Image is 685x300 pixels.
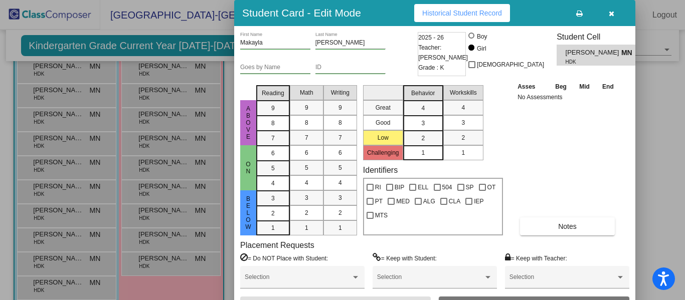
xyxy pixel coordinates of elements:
[338,118,342,127] span: 8
[418,43,468,63] span: Teacher: [PERSON_NAME]
[363,165,398,175] label: Identifiers
[271,104,275,113] span: 9
[558,222,577,230] span: Notes
[418,181,428,193] span: ELL
[421,104,425,113] span: 4
[338,163,342,172] span: 5
[271,149,275,158] span: 6
[271,223,275,232] span: 1
[271,179,275,188] span: 4
[338,148,342,157] span: 6
[449,195,460,207] span: CLA
[466,181,474,193] span: SP
[621,48,635,58] span: MN
[240,64,310,71] input: goes by name
[421,119,425,128] span: 3
[305,193,308,202] span: 3
[338,208,342,217] span: 2
[573,81,596,92] th: Mid
[338,178,342,187] span: 4
[305,208,308,217] span: 2
[477,59,544,71] span: [DEMOGRAPHIC_DATA]
[305,103,308,112] span: 9
[244,105,253,140] span: Above
[338,133,342,142] span: 7
[305,148,308,157] span: 6
[240,240,314,250] label: Placement Requests
[305,118,308,127] span: 8
[487,181,496,193] span: OT
[520,217,615,235] button: Notes
[596,81,620,92] th: End
[461,103,465,112] span: 4
[461,148,465,157] span: 1
[242,7,361,19] h3: Student Card - Edit Mode
[566,48,621,58] span: [PERSON_NAME]
[557,32,644,42] h3: Student Cell
[422,9,502,17] span: Historical Student Record
[373,253,437,263] label: = Keep with Student:
[240,253,328,263] label: = Do NOT Place with Student:
[395,181,404,193] span: BIP
[515,81,549,92] th: Asses
[549,81,573,92] th: Beg
[442,181,452,193] span: 504
[271,134,275,143] span: 7
[421,148,425,157] span: 1
[450,88,477,97] span: Workskills
[423,195,435,207] span: ALG
[244,195,253,230] span: Below
[515,92,620,102] td: No Assessments
[331,88,350,97] span: Writing
[338,193,342,202] span: 3
[474,195,483,207] span: IEP
[375,195,383,207] span: PT
[271,194,275,203] span: 3
[271,119,275,128] span: 8
[461,118,465,127] span: 3
[305,178,308,187] span: 4
[418,33,444,43] span: 2025 - 26
[305,163,308,172] span: 5
[411,89,435,98] span: Behavior
[566,58,614,66] span: HDK
[375,181,381,193] span: RI
[305,133,308,142] span: 7
[338,223,342,232] span: 1
[300,88,313,97] span: Math
[418,63,444,73] span: Grade : K
[505,253,567,263] label: = Keep with Teacher:
[305,223,308,232] span: 1
[338,103,342,112] span: 9
[396,195,410,207] span: MED
[271,164,275,173] span: 5
[414,4,510,22] button: Historical Student Record
[262,89,284,98] span: Reading
[476,32,487,41] div: Boy
[476,44,486,53] div: Girl
[271,209,275,218] span: 2
[375,209,388,221] span: MTS
[461,133,465,142] span: 2
[421,134,425,143] span: 2
[244,161,253,175] span: On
